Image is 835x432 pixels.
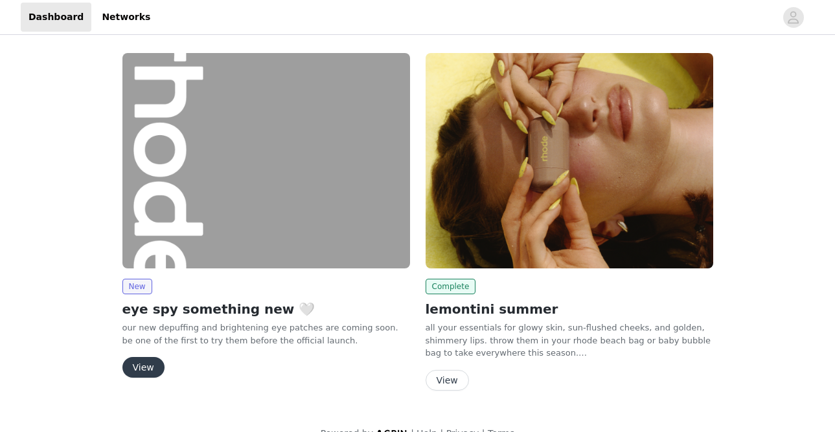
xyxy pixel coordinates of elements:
[426,53,713,268] img: rhode skin
[122,357,165,378] button: View
[122,279,152,294] span: New
[21,3,91,32] a: Dashboard
[94,3,158,32] a: Networks
[122,321,410,347] p: our new depuffing and brightening eye patches are coming soon. be one of the first to try them be...
[426,376,469,385] a: View
[122,53,410,268] img: rhode skin
[122,299,410,319] h2: eye spy something new 🤍
[426,370,469,391] button: View
[426,279,476,294] span: Complete
[787,7,799,28] div: avatar
[122,363,165,373] a: View
[426,299,713,319] h2: lemontini summer
[426,321,713,360] p: all your essentials for glowy skin, sun-flushed cheeks, and golden, shimmery lips. throw them in ...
